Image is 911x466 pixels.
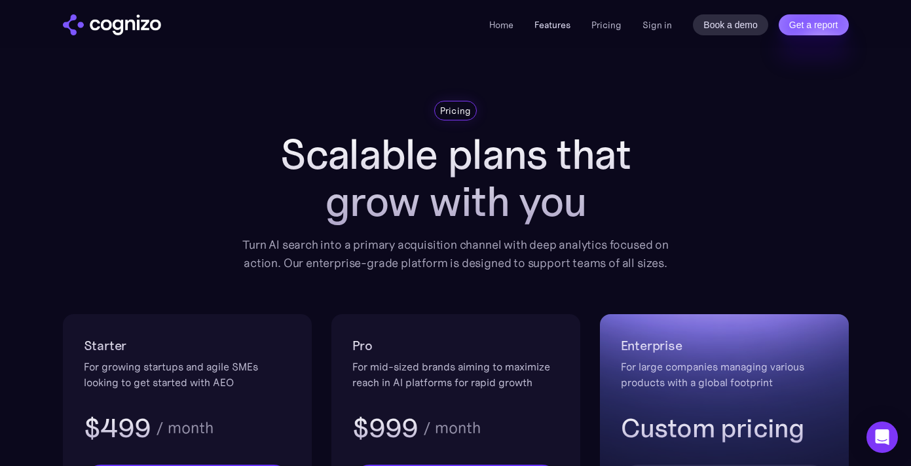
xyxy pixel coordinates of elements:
a: Sign in [642,17,672,33]
a: home [63,14,161,35]
div: For growing startups and agile SMEs looking to get started with AEO [84,359,291,390]
div: / month [156,420,214,436]
a: Home [489,19,513,31]
a: Pricing [591,19,622,31]
h1: Scalable plans that grow with you [233,131,679,225]
div: Open Intercom Messenger [866,421,898,453]
h2: Starter [84,335,291,356]
div: / month [423,420,481,436]
div: For large companies managing various products with a global footprint [621,359,828,390]
a: Get a report [779,14,849,35]
div: For mid-sized brands aiming to maximize reach in AI platforms for rapid growth [352,359,559,390]
a: Book a demo [693,14,768,35]
h2: Enterprise [621,335,828,356]
a: Features [534,19,570,31]
img: cognizo logo [63,14,161,35]
div: Turn AI search into a primary acquisition channel with deep analytics focused on action. Our ente... [233,236,679,272]
h2: Pro [352,335,559,356]
h3: $499 [84,411,151,445]
h3: $999 [352,411,418,445]
div: Pricing [440,104,472,117]
h3: Custom pricing [621,411,828,445]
